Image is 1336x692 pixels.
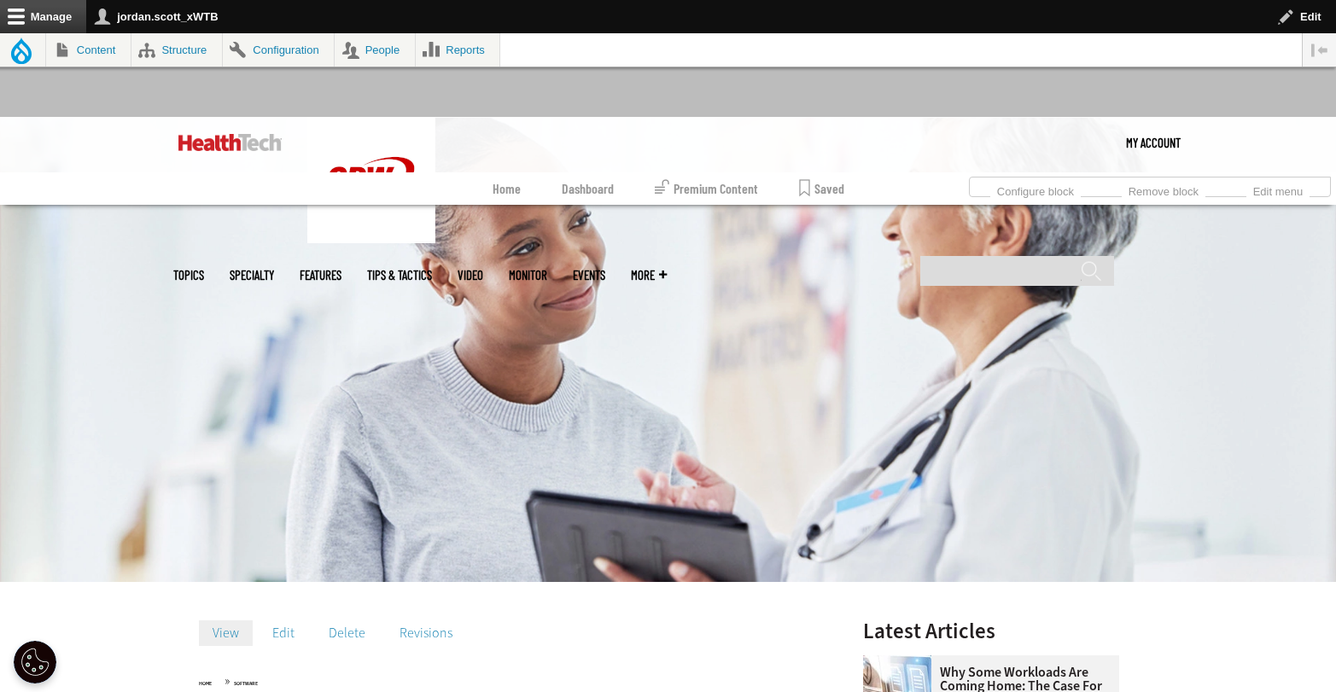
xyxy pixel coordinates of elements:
div: » [199,674,819,688]
a: Tips & Tactics [367,269,432,282]
a: Home [493,172,521,205]
a: CDW [307,230,435,247]
a: View [199,620,253,646]
a: Video [458,269,483,282]
a: Remove block [1122,180,1205,199]
span: Specialty [230,269,274,282]
div: User menu [1126,117,1181,168]
a: People [335,33,415,67]
a: Home [199,680,212,687]
img: Home [178,134,282,151]
a: Edit menu [1246,180,1310,199]
a: Delete [315,620,379,646]
a: My Account [1126,117,1181,168]
a: Revisions [386,620,466,646]
img: Home [307,117,435,243]
a: MonITor [509,269,547,282]
span: Topics [173,269,204,282]
a: Content [46,33,131,67]
a: Reports [416,33,500,67]
a: Configure block [990,180,1081,199]
a: Configuration [223,33,334,67]
a: Saved [799,172,844,205]
div: Cookie Settings [14,641,56,683]
button: Vertical orientation [1303,33,1336,67]
a: Software [234,680,258,687]
a: Electronic health records [863,655,940,669]
a: Premium Content [655,172,758,205]
a: Structure [131,33,222,67]
a: Features [300,269,341,282]
h3: Latest Articles [863,620,1119,642]
a: Edit [259,620,308,646]
a: Events [573,269,605,282]
button: Open Preferences [14,641,56,683]
span: More [631,269,667,282]
a: Dashboard [562,172,614,205]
